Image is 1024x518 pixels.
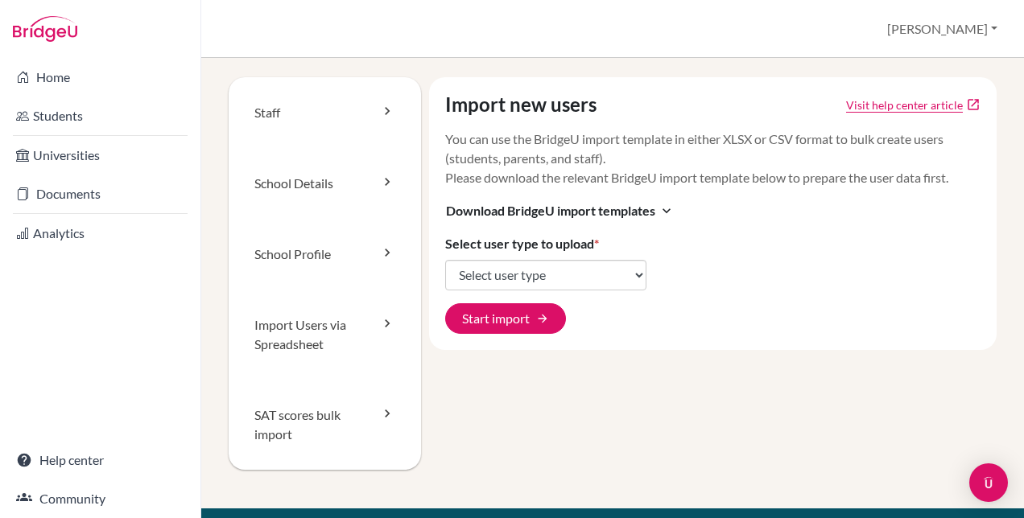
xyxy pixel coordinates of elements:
[3,483,197,515] a: Community
[445,93,597,117] h4: Import new users
[3,444,197,476] a: Help center
[229,290,421,380] a: Import Users via Spreadsheet
[3,61,197,93] a: Home
[966,97,981,112] a: open_in_new
[13,16,77,42] img: Bridge-U
[229,148,421,219] a: School Details
[445,234,599,253] label: Select user type to upload
[846,97,963,113] a: Click to open Tracking student registration article in a new tab
[445,200,675,221] button: Download BridgeU import templatesexpand_more
[445,129,981,187] p: You can use the BridgeU import template in either XLSX or CSV format to bulk create users (studen...
[969,463,1008,502] div: Open Intercom Messenger
[3,139,197,171] a: Universities
[3,178,197,210] a: Documents
[446,201,655,220] span: Download BridgeU import templates
[536,312,549,325] span: arrow_forward
[659,203,675,219] i: expand_more
[229,219,421,290] a: School Profile
[229,77,421,148] a: Staff
[229,380,421,470] a: SAT scores bulk import
[3,217,197,249] a: Analytics
[3,100,197,132] a: Students
[880,14,1005,44] button: [PERSON_NAME]
[445,303,566,334] button: Start import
